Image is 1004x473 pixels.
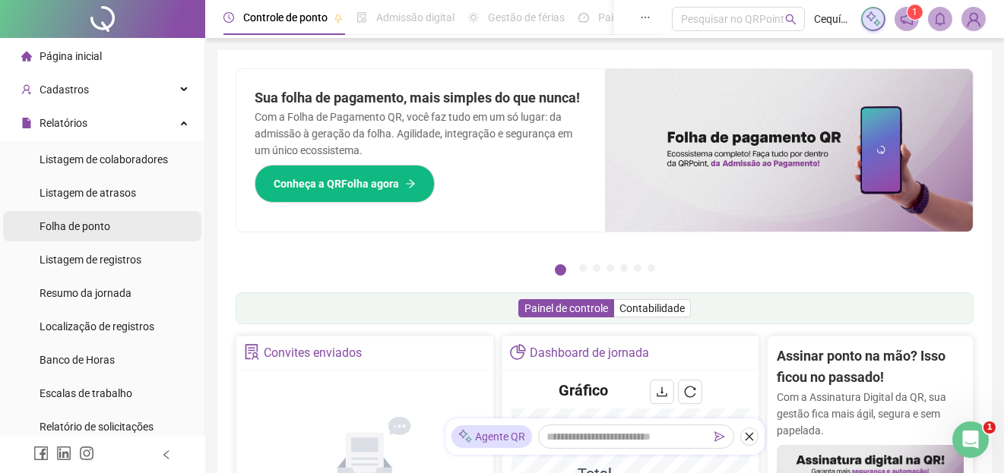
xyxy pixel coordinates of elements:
[524,302,608,314] span: Painel de controle
[376,11,454,24] span: Admissão digital
[40,254,141,266] span: Listagem de registros
[458,429,473,445] img: sparkle-icon.fc2bf0ac1784a2077858766a79e2daf3.svg
[40,84,89,96] span: Cadastros
[40,220,110,232] span: Folha de ponto
[223,12,234,23] span: clock-circle
[40,153,168,166] span: Listagem de colaboradores
[56,446,71,461] span: linkedin
[785,14,797,25] span: search
[555,264,566,276] button: 1
[356,12,367,23] span: file-done
[952,421,989,458] iframe: Intercom live chat
[40,387,132,399] span: Escalas de trabalho
[274,175,399,192] span: Conheça a QRFolha agora
[40,50,102,62] span: Página inicial
[634,264,641,272] button: 6
[255,109,587,159] p: Com a Folha de Pagamento QR, você faz tudo em um só lugar: da admissão à geração da folha. Agilid...
[579,264,587,272] button: 2
[264,340,362,366] div: Convites enviados
[21,118,32,128] span: file
[451,425,532,448] div: Agente QR
[40,354,115,366] span: Banco de Horas
[777,345,964,389] h2: Assinar ponto na mão? Isso ficou no passado!
[598,11,657,24] span: Painel do DP
[962,8,985,30] img: 90865
[40,320,154,333] span: Localização de registros
[620,264,628,272] button: 5
[255,165,435,203] button: Conheça a QRFolha agora
[684,386,696,398] span: reload
[900,12,914,26] span: notification
[405,178,416,189] span: arrow-right
[40,117,87,129] span: Relatórios
[983,421,996,434] span: 1
[593,264,600,272] button: 3
[468,12,479,23] span: sun
[243,11,328,24] span: Controle de ponto
[607,264,614,272] button: 4
[334,14,343,23] span: pushpin
[79,446,94,461] span: instagram
[605,69,974,232] img: banner%2F8d14a306-6205-4263-8e5b-06e9a85ad873.png
[40,421,154,433] span: Relatório de solicitações
[40,187,136,199] span: Listagem de atrasos
[640,12,651,23] span: ellipsis
[578,12,589,23] span: dashboard
[656,386,668,398] span: download
[255,87,587,109] h2: Sua folha de pagamento, mais simples do que nunca!
[244,344,260,360] span: solution
[777,389,964,439] p: Com a Assinatura Digital da QR, sua gestão fica mais ágil, segura e sem papelada.
[21,51,32,61] span: home
[33,446,49,461] span: facebook
[559,380,608,401] h4: Gráfico
[933,12,947,26] span: bell
[161,449,172,460] span: left
[865,11,882,27] img: sparkle-icon.fc2bf0ac1784a2077858766a79e2daf3.svg
[714,431,725,442] span: send
[40,287,131,299] span: Resumo da jornada
[488,11,565,24] span: Gestão de férias
[21,84,32,95] span: user-add
[648,264,655,272] button: 7
[619,302,685,314] span: Contabilidade
[913,7,918,17] span: 1
[510,344,526,360] span: pie-chart
[907,5,923,20] sup: 1
[744,431,755,442] span: close
[530,340,649,366] div: Dashboard de jornada
[814,11,852,27] span: Cequímica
